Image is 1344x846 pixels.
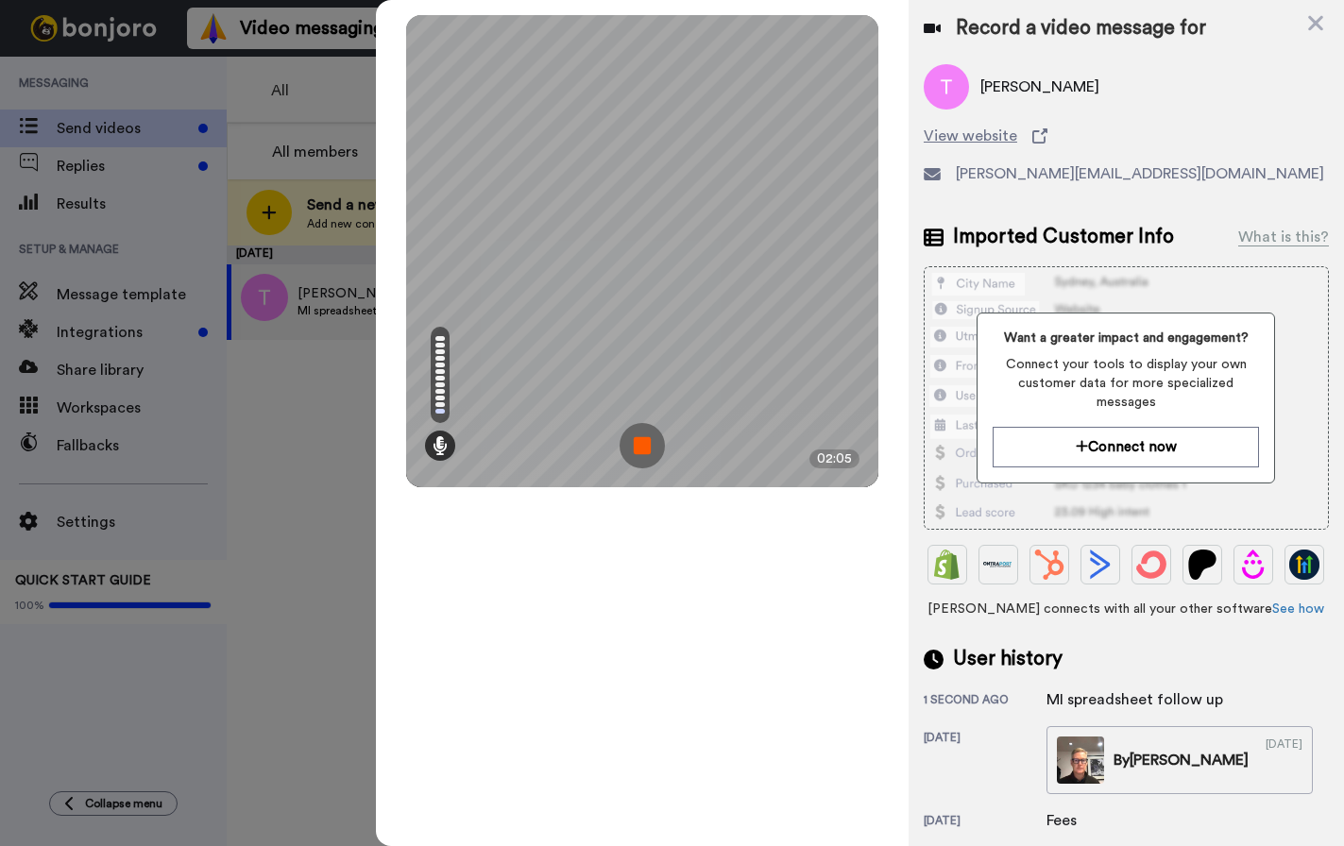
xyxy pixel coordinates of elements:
span: [PERSON_NAME][EMAIL_ADDRESS][DOMAIN_NAME] [956,162,1324,185]
div: What is this? [1238,226,1329,248]
button: Connect now [993,427,1259,467]
div: By [PERSON_NAME] [1114,749,1249,771]
img: 04181f36-8db7-461b-b859-39291f7d2957-thumb.jpg [1057,736,1104,784]
div: MI spreadsheet follow up [1046,688,1223,711]
img: Ontraport [983,550,1013,580]
span: User history [953,645,1063,673]
div: 1 second ago [924,692,1046,711]
div: Fees [1046,809,1141,832]
div: [DATE] [924,813,1046,832]
span: [PERSON_NAME] connects with all your other software [924,600,1329,618]
a: View website [924,125,1329,147]
img: Shopify [932,550,962,580]
a: See how [1272,602,1324,616]
div: [DATE] [924,730,1046,794]
img: GoHighLevel [1289,550,1319,580]
span: View website [924,125,1017,147]
img: ConvertKit [1136,550,1166,580]
span: Connect your tools to display your own customer data for more specialized messages [993,355,1259,412]
img: Patreon [1187,550,1217,580]
img: ic_record_stop.svg [620,423,665,468]
span: Want a greater impact and engagement? [993,329,1259,347]
img: ActiveCampaign [1085,550,1115,580]
div: 02:05 [809,449,859,468]
img: Hubspot [1034,550,1064,580]
a: By[PERSON_NAME][DATE] [1046,726,1313,794]
img: Drip [1238,550,1268,580]
div: [DATE] [1266,736,1302,784]
span: Imported Customer Info [953,223,1174,251]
